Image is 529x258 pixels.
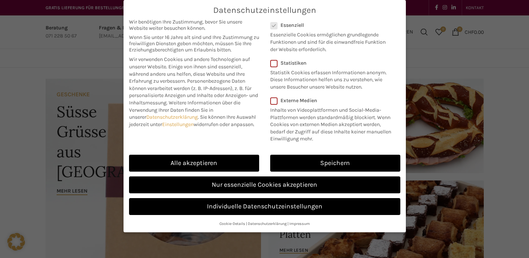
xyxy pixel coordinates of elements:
[270,155,400,172] a: Speichern
[289,221,310,226] a: Impressum
[146,114,198,120] a: Datenschutzerklärung
[213,6,316,15] span: Datenschutzeinstellungen
[129,114,256,128] span: Sie können Ihre Auswahl jederzeit unter widerrufen oder anpassen.
[162,121,194,128] a: Einstellungen
[270,104,396,143] p: Inhalte von Videoplattformen und Social-Media-Plattformen werden standardmäßig blockiert. Wenn Co...
[129,19,259,31] span: Wir benötigen Ihre Zustimmung, bevor Sie unsere Website weiter besuchen können.
[129,100,240,120] span: Weitere Informationen über die Verwendung Ihrer Daten finden Sie in unserer .
[129,34,259,53] span: Wenn Sie unter 16 Jahre alt sind und Ihre Zustimmung zu freiwilligen Diensten geben möchten, müss...
[248,221,287,226] a: Datenschutzerklärung
[270,66,391,91] p: Statistik Cookies erfassen Informationen anonym. Diese Informationen helfen uns zu verstehen, wie...
[129,56,250,84] span: Wir verwenden Cookies und andere Technologien auf unserer Website. Einige von ihnen sind essenzie...
[129,176,400,193] a: Nur essenzielle Cookies akzeptieren
[270,22,391,28] label: Essenziell
[219,221,245,226] a: Cookie-Details
[129,155,259,172] a: Alle akzeptieren
[129,198,400,215] a: Individuelle Datenschutzeinstellungen
[129,78,258,106] span: Personenbezogene Daten können verarbeitet werden (z. B. IP-Adressen), z. B. für personalisierte A...
[270,60,391,66] label: Statistiken
[270,28,391,53] p: Essenzielle Cookies ermöglichen grundlegende Funktionen und sind für die einwandfreie Funktion de...
[270,97,396,104] label: Externe Medien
